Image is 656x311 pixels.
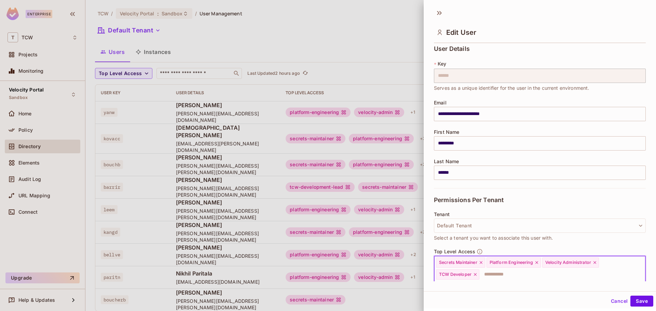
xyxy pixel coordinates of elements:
[434,159,459,164] span: Last Name
[434,234,553,242] span: Select a tenant you want to associate this user with.
[439,260,477,265] span: Secrets Maintainer
[436,257,485,268] div: Secrets Maintainer
[434,84,589,92] span: Serves as a unique identifier for the user in the current environment.
[434,100,447,105] span: Email
[487,257,541,268] div: Platform Engineering
[434,212,450,217] span: Tenant
[642,268,643,270] button: Open
[439,272,471,277] span: TCW Developer
[630,296,653,307] button: Save
[434,249,475,254] span: Top Level Access
[434,197,504,203] span: Permissions Per Tenant
[436,269,479,280] div: TCW Developer
[446,28,476,37] span: Edit User
[490,260,533,265] span: Platform Engineering
[434,45,470,52] span: User Details
[434,129,460,135] span: First Name
[438,61,446,67] span: Key
[545,260,591,265] span: Velocity Administrator
[608,296,630,307] button: Cancel
[434,218,646,233] button: Default Tenant
[542,257,599,268] div: Velocity Administrator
